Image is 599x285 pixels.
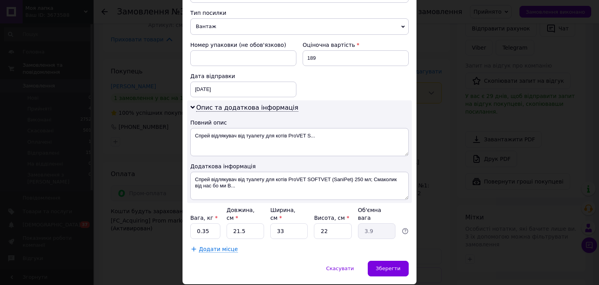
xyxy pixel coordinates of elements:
label: Ширина, см [270,207,295,221]
span: Скасувати [326,265,354,271]
label: Довжина, см [227,207,255,221]
textarea: Спрей відлякувач від туалету для котів ProVET SOFTVET (SaniPet) 250 мл; Смаколик від нас бо ми В... [190,172,409,200]
textarea: Спрей відлякувач від туалету для котів ProVET S... [190,128,409,156]
label: Вага, кг [190,215,218,221]
span: Тип посилки [190,10,226,16]
div: Дата відправки [190,72,296,80]
div: Оціночна вартість [303,41,409,49]
div: Номер упаковки (не обов'язково) [190,41,296,49]
label: Висота, см [314,215,349,221]
span: Зберегти [376,265,401,271]
div: Об'ємна вага [358,206,395,222]
div: Повний опис [190,119,409,126]
span: Вантаж [190,18,409,35]
div: Додаткова інформація [190,162,409,170]
span: Додати місце [199,246,238,253]
span: Опис та додаткова інформація [196,104,298,112]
